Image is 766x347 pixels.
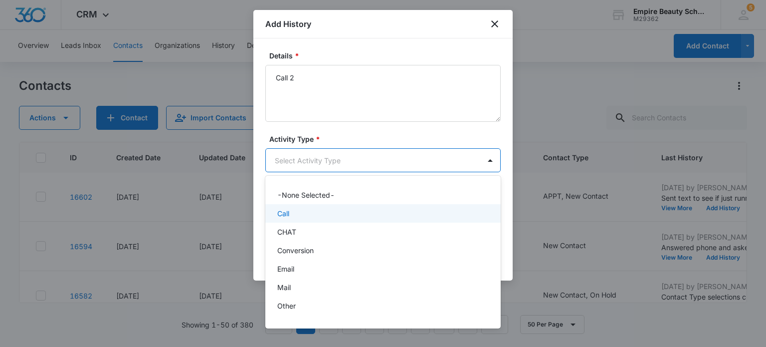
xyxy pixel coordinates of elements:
[277,227,296,237] p: CHAT
[277,245,314,256] p: Conversion
[277,319,291,330] p: P2P
[277,301,296,311] p: Other
[277,208,289,219] p: Call
[277,264,294,274] p: Email
[277,190,335,200] p: -None Selected-
[277,282,291,293] p: Mail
